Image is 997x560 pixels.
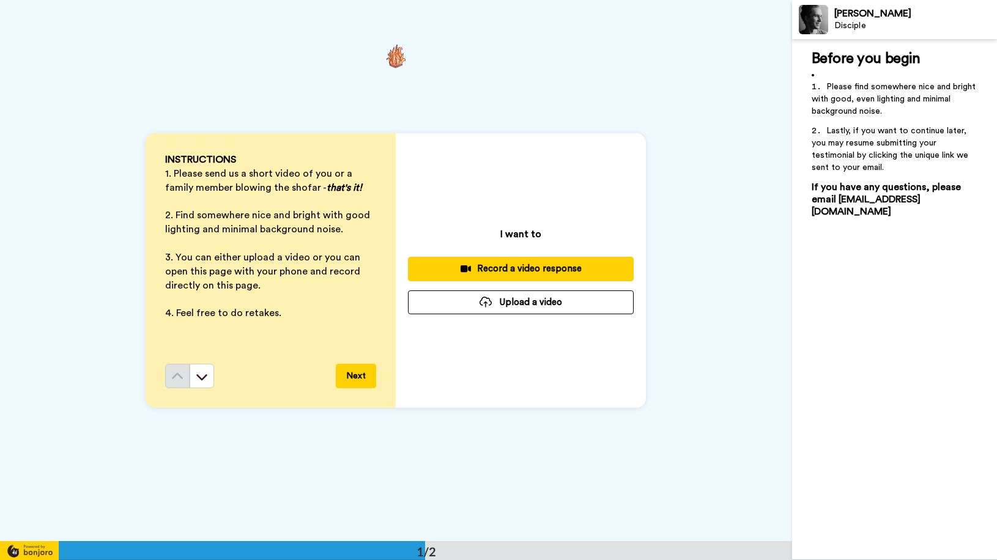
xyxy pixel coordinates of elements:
span: Before you begin [812,51,920,66]
div: [PERSON_NAME] [834,8,996,20]
span: that's it! [327,183,362,193]
span: 1. Please send us a short video of you or a family member blowing the shofar - [165,169,355,193]
span: 4. Feel free to do retakes. [165,308,281,318]
div: Disciple [834,21,996,31]
p: I want to [500,227,541,241]
img: Profile Image [799,5,828,34]
span: If you have any questions, please email [EMAIL_ADDRESS][DOMAIN_NAME] [812,182,963,216]
button: Next [336,364,376,388]
span: Lastly, if you want to continue later, you may resume submitting your testimonial by clicking the... [812,127,971,172]
span: 2. Find somewhere nice and bright with good lighting and minimal background noise. [165,210,372,234]
div: Record a video response [418,262,624,275]
span: 3. You can either upload a video or you can open this page with your phone and record directly on... [165,252,363,290]
button: Upload a video [408,290,634,314]
span: Please find somewhere nice and bright with good, even lighting and minimal background noise. [812,83,978,116]
div: 1/2 [397,543,456,560]
button: Record a video response [408,257,634,281]
span: INSTRUCTIONS [165,155,236,164]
